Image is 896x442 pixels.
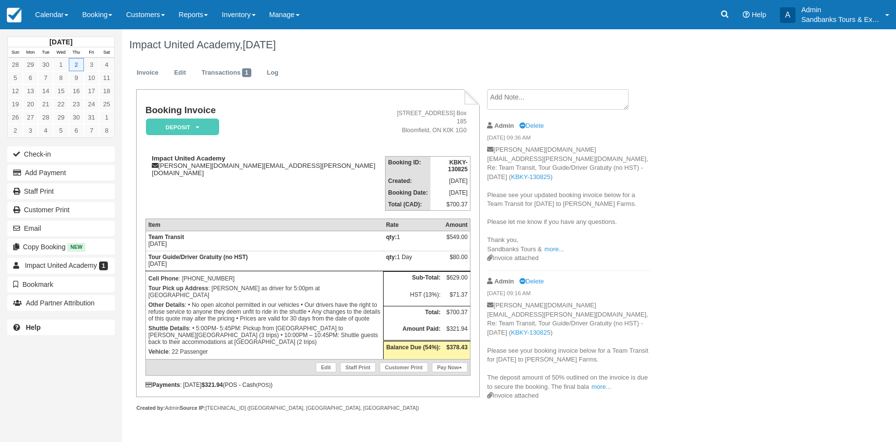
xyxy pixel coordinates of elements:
p: [PERSON_NAME][DOMAIN_NAME][EMAIL_ADDRESS][PERSON_NAME][DOMAIN_NAME], Re: Team Transit, Tour Guide... [487,301,652,391]
a: Transactions1 [194,63,259,82]
a: 6 [23,71,38,84]
a: Help [7,320,115,335]
strong: Cell Phone [148,275,179,282]
a: 15 [53,84,68,98]
a: 2 [69,58,84,71]
button: Copy Booking New [7,239,115,255]
strong: qty [386,234,397,241]
div: $80.00 [446,254,468,268]
strong: Vehicle [148,348,168,355]
a: 8 [99,124,114,137]
strong: Admin [494,278,514,285]
th: Total: [384,306,443,323]
strong: $378.43 [447,344,468,351]
th: Total (CAD): [386,199,430,211]
strong: Admin [494,122,514,129]
a: 6 [69,124,84,137]
a: 8 [53,71,68,84]
div: Invoice attached [487,391,652,401]
div: Admin [TECHNICAL_ID] ([GEOGRAPHIC_DATA], [GEOGRAPHIC_DATA], [GEOGRAPHIC_DATA]) [136,404,479,412]
a: Deposit [145,118,216,136]
a: Delete [519,122,544,129]
a: 4 [99,58,114,71]
div: $549.00 [446,234,468,248]
a: 3 [23,124,38,137]
i: Help [743,11,750,18]
a: Staff Print [340,362,376,372]
th: Thu [69,47,84,58]
em: Deposit [146,119,219,136]
a: 24 [84,98,99,111]
a: 28 [38,111,53,124]
a: 3 [84,58,99,71]
button: Email [7,221,115,236]
a: 21 [38,98,53,111]
button: Add Partner Attribution [7,295,115,311]
th: Sat [99,47,114,58]
span: Impact United Academy [25,261,97,269]
th: Booking ID: [386,156,430,175]
img: checkfront-main-nav-mini-logo.png [7,8,21,22]
a: Impact United Academy 1 [7,258,115,273]
th: Wed [53,47,68,58]
p: : [PERSON_NAME] as driver for 5:00pm at [GEOGRAPHIC_DATA] [148,283,381,300]
a: 14 [38,84,53,98]
a: 13 [23,84,38,98]
th: Mon [23,47,38,58]
button: Bookmark [7,277,115,292]
a: 4 [38,124,53,137]
a: 23 [69,98,84,111]
a: 17 [84,84,99,98]
span: Help [752,11,766,19]
th: Sub-Total: [384,272,443,289]
a: 1 [99,111,114,124]
a: 30 [69,111,84,124]
a: Log [260,63,286,82]
strong: Tour Pick up Address [148,285,208,292]
h1: Booking Invoice [145,105,385,116]
th: Booking Date: [386,187,430,199]
td: 1 Day [384,251,443,271]
a: Edit [316,362,336,372]
th: Rate [384,219,443,231]
p: Admin [801,5,879,15]
p: : • 5:00PM- 5:45PM: Pickup from [GEOGRAPHIC_DATA] to [PERSON_NAME][GEOGRAPHIC_DATA] (3 trips) • 1... [148,323,381,347]
p: Sandbanks Tours & Experiences [801,15,879,24]
div: A [780,7,795,23]
a: 10 [84,71,99,84]
strong: [DATE] [49,38,72,46]
td: $629.00 [443,272,470,289]
th: Fri [84,47,99,58]
strong: Shuttle Details [148,325,189,332]
div: [PERSON_NAME][DOMAIN_NAME][EMAIL_ADDRESS][PERSON_NAME][DOMAIN_NAME] [145,155,385,177]
td: $71.37 [443,289,470,306]
button: Check-in [7,146,115,162]
strong: KBKY-130825 [448,159,468,173]
th: Created: [386,175,430,187]
button: Add Payment [7,165,115,181]
strong: Source IP: [180,405,205,411]
a: 26 [8,111,23,124]
a: 19 [8,98,23,111]
th: Amount Paid: [384,323,443,341]
td: [DATE] [145,251,383,271]
strong: Created by: [136,405,165,411]
th: Sun [8,47,23,58]
p: : [PHONE_NUMBER] [148,274,381,283]
address: [STREET_ADDRESS] Box 185 Bloomfield, ON K0K 1G0 [389,109,467,134]
th: Item [145,219,383,231]
em: [DATE] 09:36 AM [487,134,652,144]
a: 31 [84,111,99,124]
span: New [67,243,85,251]
a: Invoice [129,63,166,82]
a: KBKY-130825 [511,173,550,181]
p: : • No open alcohol permitted in our vehicles • Our drivers have the right to refuse service to a... [148,300,381,323]
th: Tue [38,47,53,58]
a: 5 [53,124,68,137]
a: Delete [519,278,544,285]
strong: Other Details [148,301,185,308]
td: $321.94 [443,323,470,341]
a: 28 [8,58,23,71]
b: Help [26,323,41,331]
th: Balance Due (54%): [384,341,443,359]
